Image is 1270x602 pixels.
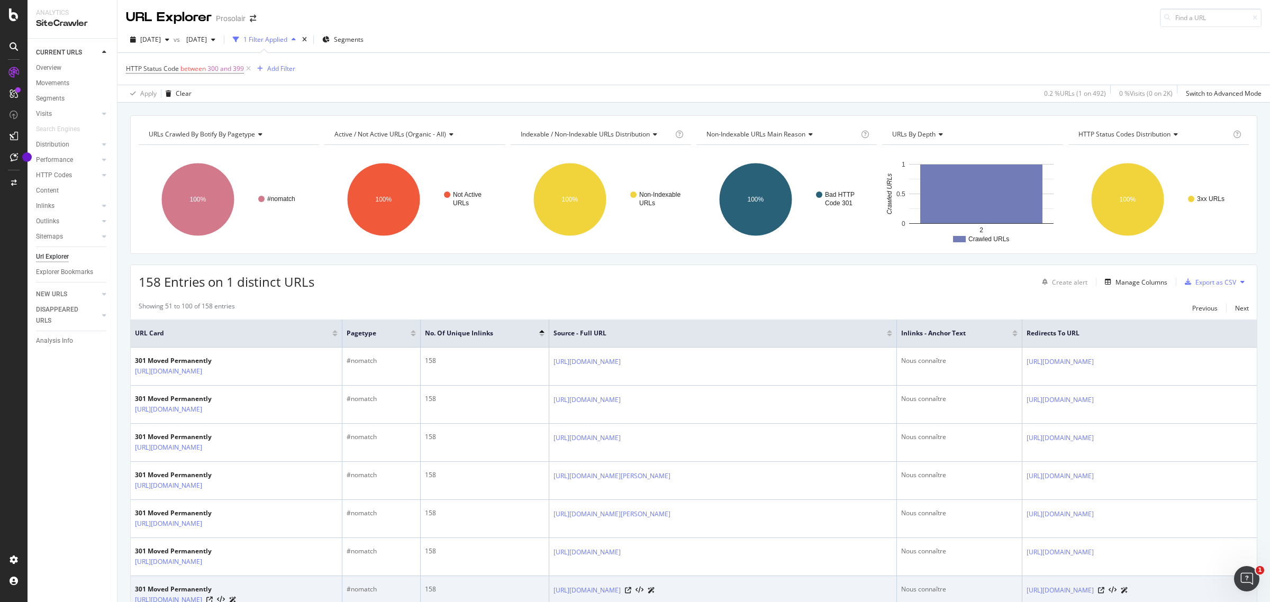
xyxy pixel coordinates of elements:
span: Active / Not Active URLs (organic - all) [334,130,446,139]
text: 100% [561,196,578,203]
div: #nomatch [347,585,416,594]
div: URL Explorer [126,8,212,26]
svg: A chart. [324,153,505,245]
text: Bad HTTP [825,191,855,198]
div: Outlinks [36,216,59,227]
a: [URL][DOMAIN_NAME] [1027,547,1094,558]
div: #nomatch [347,356,416,366]
div: Previous [1192,304,1218,313]
text: #nomatch [267,195,295,203]
span: Non-Indexable URLs Main Reason [706,130,805,139]
span: HTTP Status Code [126,64,179,73]
span: vs [174,35,182,44]
span: URLs Crawled By Botify By pagetype [149,130,255,139]
div: DISAPPEARED URLS [36,304,89,326]
span: HTTP Status Codes Distribution [1078,130,1171,139]
text: 0.5 [896,190,905,198]
button: View HTML Source [1109,587,1117,594]
a: Content [36,185,110,196]
span: Redirects to URL [1027,329,1237,338]
span: 2025 Jan. 27th [182,35,207,44]
div: Distribution [36,139,69,150]
text: 0 [902,220,905,227]
div: Nous connaître [901,356,1018,366]
a: AI Url Details [648,585,655,596]
svg: A chart. [511,153,691,245]
iframe: Intercom live chat [1234,566,1259,591]
div: Url Explorer [36,251,69,262]
text: 100% [190,196,206,203]
button: Apply [126,85,157,102]
div: #nomatch [347,508,416,518]
a: [URL][DOMAIN_NAME] [1027,471,1094,481]
div: 158 [425,394,545,404]
div: Analytics [36,8,108,17]
span: 2025 Aug. 24th [140,35,161,44]
span: No. of Unique Inlinks [425,329,523,338]
div: 158 [425,470,545,480]
div: Export as CSV [1195,278,1236,287]
text: Crawled URLs [968,235,1009,243]
a: Url Explorer [36,251,110,262]
text: URLs [639,199,655,207]
a: Segments [36,93,110,104]
button: Create alert [1038,273,1087,290]
svg: A chart. [882,153,1063,245]
div: 301 Moved Permanently [135,585,237,594]
div: Nous connaître [901,394,1018,404]
a: Analysis Info [36,335,110,346]
a: Visit Online Page [1098,587,1104,594]
a: Explorer Bookmarks [36,267,110,278]
span: 158 Entries on 1 distinct URLs [139,273,314,290]
div: Nous connaître [901,432,1018,442]
a: Inlinks [36,200,99,212]
a: [URL][DOMAIN_NAME] [554,547,621,558]
button: Manage Columns [1101,276,1167,288]
span: between [180,64,206,73]
svg: A chart. [696,153,877,245]
a: Overview [36,62,110,74]
div: CURRENT URLS [36,47,82,58]
div: Clear [176,89,192,98]
div: Nous connaître [901,470,1018,480]
div: Content [36,185,59,196]
a: Movements [36,78,110,89]
a: [URL][DOMAIN_NAME] [1027,395,1094,405]
div: 0.2 % URLs ( 1 on 492 ) [1044,89,1106,98]
text: Non-Indexable [639,191,681,198]
a: [URL][DOMAIN_NAME][PERSON_NAME] [554,471,670,481]
div: times [300,34,309,45]
a: Performance [36,154,99,166]
span: Source - Full URL [554,329,871,338]
div: 301 Moved Permanently [135,508,237,518]
svg: A chart. [139,153,319,245]
div: Nous connaître [901,585,1018,594]
div: Segments [36,93,65,104]
span: URL Card [135,329,330,338]
text: 100% [747,196,764,203]
a: CURRENT URLS [36,47,99,58]
h4: HTTP Status Codes Distribution [1076,126,1231,143]
text: 1 [902,161,905,168]
a: [URL][DOMAIN_NAME] [1027,585,1094,596]
div: #nomatch [347,432,416,442]
a: [URL][DOMAIN_NAME] [135,404,202,415]
h4: Indexable / Non-Indexable URLs Distribution [519,126,673,143]
div: Explorer Bookmarks [36,267,93,278]
div: 301 Moved Permanently [135,394,237,404]
span: Indexable / Non-Indexable URLs distribution [521,130,650,139]
input: Find a URL [1160,8,1262,27]
button: Add Filter [253,62,295,75]
div: #nomatch [347,470,416,480]
a: HTTP Codes [36,170,99,181]
div: Analysis Info [36,335,73,346]
button: [DATE] [182,31,220,48]
text: 100% [1119,196,1136,203]
div: Performance [36,154,73,166]
a: Visit Online Page [625,587,631,594]
span: Inlinks - Anchor Text [901,329,996,338]
div: 0 % Visits ( 0 on 2K ) [1119,89,1173,98]
text: 3xx URLs [1197,195,1224,203]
